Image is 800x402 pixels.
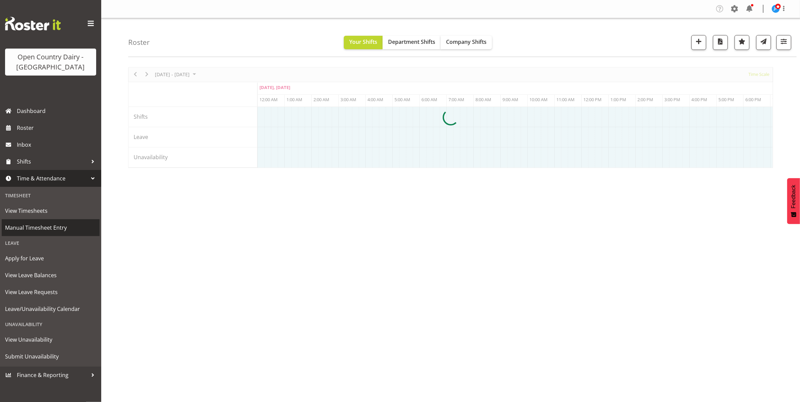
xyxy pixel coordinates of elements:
span: Feedback [791,185,797,208]
span: View Timesheets [5,206,96,216]
a: View Leave Requests [2,284,100,300]
span: View Unavailability [5,335,96,345]
span: Manual Timesheet Entry [5,223,96,233]
span: Apply for Leave [5,253,96,263]
a: Manual Timesheet Entry [2,219,100,236]
a: View Leave Balances [2,267,100,284]
button: Your Shifts [344,36,383,49]
span: View Leave Requests [5,287,96,297]
button: Add a new shift [691,35,706,50]
span: Leave/Unavailability Calendar [5,304,96,314]
button: Highlight an important date within the roster. [735,35,749,50]
button: Company Shifts [441,36,492,49]
a: Leave/Unavailability Calendar [2,300,100,317]
button: Department Shifts [383,36,441,49]
a: View Timesheets [2,202,100,219]
span: Dashboard [17,106,98,116]
span: Company Shifts [446,38,487,46]
span: Inbox [17,140,98,150]
div: Leave [2,236,100,250]
button: Download a PDF of the roster according to the set date range. [713,35,728,50]
button: Feedback - Show survey [787,178,800,224]
a: View Unavailability [2,331,100,348]
span: Finance & Reporting [17,370,88,380]
span: Submit Unavailability [5,351,96,362]
a: Apply for Leave [2,250,100,267]
img: jason-porter10044.jpg [772,5,780,13]
div: Unavailability [2,317,100,331]
span: Department Shifts [388,38,435,46]
a: Submit Unavailability [2,348,100,365]
div: Timesheet [2,189,100,202]
h4: Roster [128,38,150,46]
span: Your Shifts [349,38,377,46]
div: Open Country Dairy - [GEOGRAPHIC_DATA] [12,52,89,72]
button: Send a list of all shifts for the selected filtered period to all rostered employees. [756,35,771,50]
span: Time & Attendance [17,173,88,183]
span: Roster [17,123,98,133]
img: Rosterit website logo [5,17,61,30]
span: Shifts [17,156,88,167]
button: Filter Shifts [776,35,791,50]
span: View Leave Balances [5,270,96,280]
